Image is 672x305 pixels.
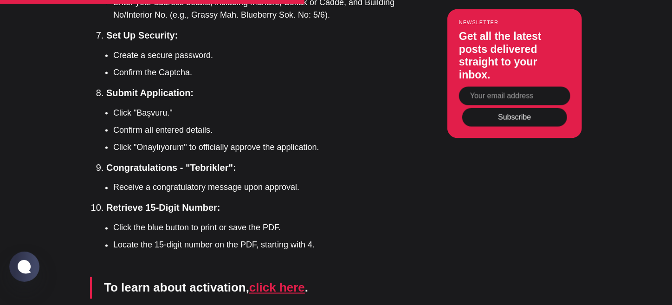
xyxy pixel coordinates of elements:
li: Click "Başvuru." [113,107,401,119]
strong: Set Up Security: [106,30,178,40]
li: Click "Onaylıyorum" to officially approve the application. [113,141,401,154]
a: click here [249,281,305,295]
li: Confirm all entered details. [113,124,401,136]
button: Subscribe [462,108,567,126]
small: Newsletter [459,19,570,25]
h3: Get all the latest posts delivered straight to your inbox. [459,30,570,81]
input: Your email address [459,87,570,105]
strong: Retrieve 15-Digit Number: [106,203,220,213]
li: Receive a congratulatory message upon approval. [113,182,401,194]
li: Locate the 15-digit number on the PDF, starting with 4. [113,239,401,252]
strong: Congratulations - "Tebrikler": [106,162,236,173]
strong: Submit Application: [106,88,194,98]
li: Click the blue button to print or save the PDF. [113,222,401,234]
li: Create a secure password. [113,49,401,62]
li: Confirm the Captcha. [113,66,401,79]
blockquote: To learn about activation, . [90,277,401,299]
